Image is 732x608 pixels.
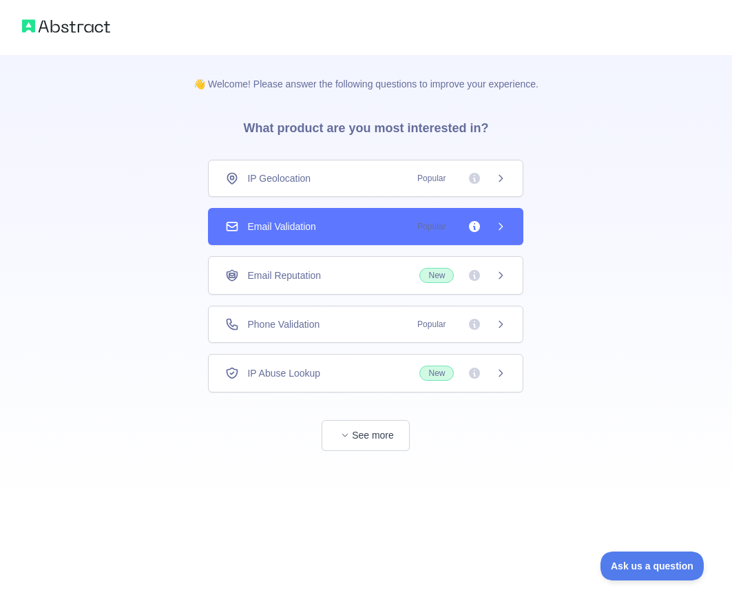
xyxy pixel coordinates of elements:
p: 👋 Welcome! Please answer the following questions to improve your experience. [171,55,561,91]
span: IP Abuse Lookup [247,366,320,380]
h3: What product are you most interested in? [221,91,510,160]
span: Email Validation [247,220,315,233]
span: Popular [409,317,454,331]
img: Abstract logo [22,17,110,36]
span: Popular [409,171,454,185]
span: IP Geolocation [247,171,311,185]
iframe: Toggle Customer Support [600,552,704,580]
span: New [419,268,454,283]
span: New [419,366,454,381]
span: Popular [409,220,454,233]
span: Email Reputation [247,269,321,282]
button: See more [322,420,410,451]
span: Phone Validation [247,317,320,331]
